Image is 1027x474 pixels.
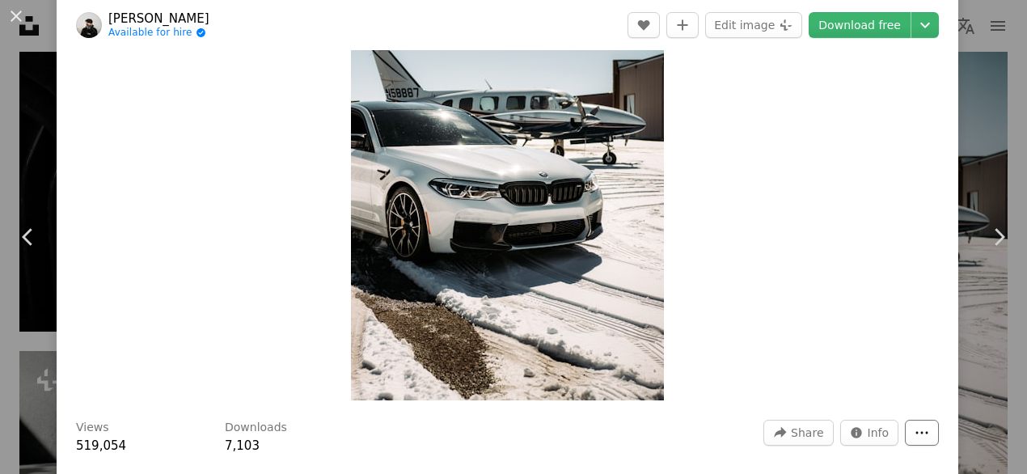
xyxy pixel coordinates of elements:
[666,12,699,38] button: Add to Collection
[868,421,890,445] span: Info
[763,420,833,446] button: Share this image
[628,12,660,38] button: Like
[76,420,109,436] h3: Views
[905,420,939,446] button: More Actions
[705,12,802,38] button: Edit image
[76,12,102,38] img: Go to Jakob Rosen's profile
[225,438,260,453] span: 7,103
[108,11,209,27] a: [PERSON_NAME]
[970,159,1027,315] a: Next
[791,421,823,445] span: Share
[225,420,287,436] h3: Downloads
[911,12,939,38] button: Choose download size
[76,438,126,453] span: 519,054
[840,420,899,446] button: Stats about this image
[809,12,911,38] a: Download free
[108,27,209,40] a: Available for hire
